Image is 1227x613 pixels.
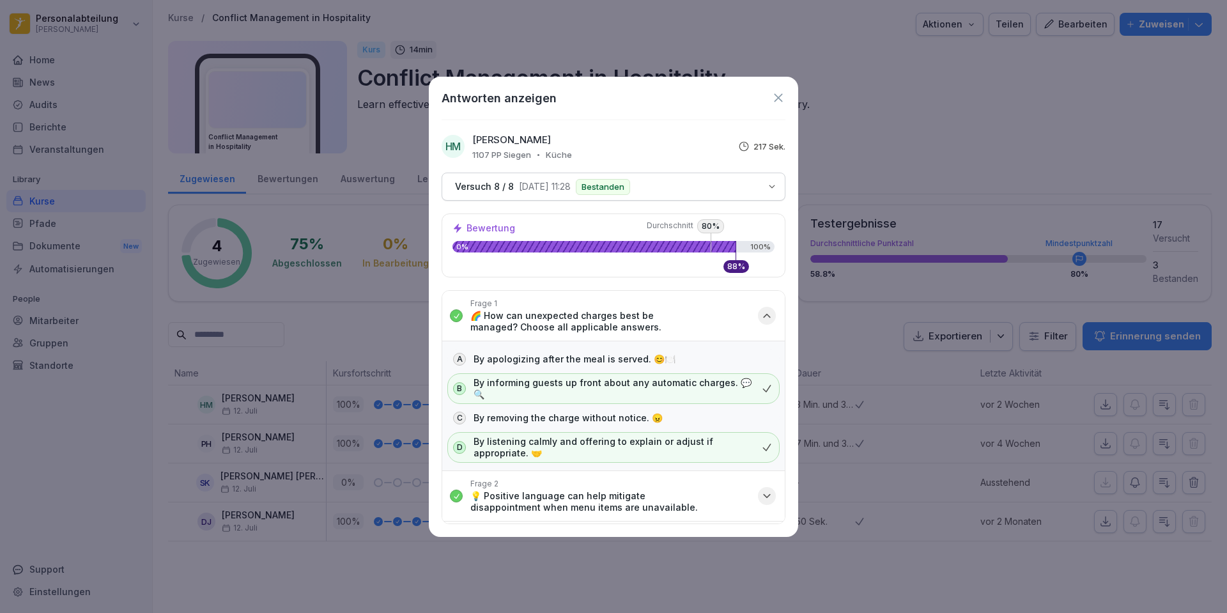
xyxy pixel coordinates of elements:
span: Durchschnitt [617,221,693,231]
p: C [457,412,463,424]
p: [PERSON_NAME] [472,133,551,148]
p: 💡 Positive language can help mitigate disappointment when menu items are unavailable. [470,490,750,513]
p: 100% [750,244,771,251]
p: B [457,383,462,394]
p: Frage 1 [470,299,497,309]
p: Bewertung [467,224,515,233]
p: 217 Sek. [753,141,785,151]
p: 1107 PP Siegen [472,150,531,160]
p: D [457,442,463,453]
p: Frage 2 [470,479,498,489]
p: 80 % [697,219,724,233]
p: [DATE] 11:28 [519,182,571,192]
p: 0% [452,244,736,251]
button: Frage 3What is a primary goal when addressing order mistakes? [442,522,785,560]
p: A [457,353,463,365]
p: By listening calmly and offering to explain or adjust if appropriate. 🤝 [474,436,752,459]
h1: Antworten anzeigen [442,89,557,107]
p: By apologizing after the meal is served. 😊🍽️ [474,353,675,365]
div: Frage 1🌈 How can unexpected charges best be managed? Choose all applicable answers. [442,341,785,470]
button: Frage 2💡 Positive language can help mitigate disappointment when menu items are unavailable. [442,471,785,521]
p: Bestanden [582,183,624,191]
p: 88 % [727,263,745,270]
p: Küche [546,150,572,160]
p: By informing guests up front about any automatic charges. 💬🔍 [474,377,752,400]
p: By removing the charge without notice. 😠 [474,412,663,424]
p: 🌈 How can unexpected charges best be managed? Choose all applicable answers. [470,310,750,333]
div: HM [442,135,465,158]
p: Versuch 8 / 8 [455,181,514,192]
button: Frage 1🌈 How can unexpected charges best be managed? Choose all applicable answers. [442,291,785,341]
